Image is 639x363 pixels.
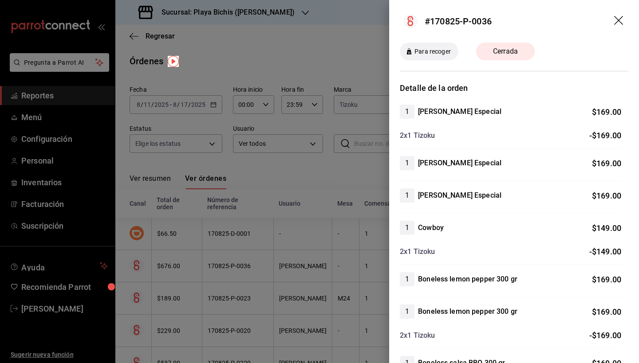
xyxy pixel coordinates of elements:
h4: [PERSON_NAME] Especial [418,190,501,201]
h4: 2x1 Tizoku [400,246,435,257]
span: 1 [400,306,414,317]
span: Para recoger [411,47,454,56]
span: 1 [400,106,414,117]
span: $ 169.00 [592,307,621,316]
div: #170825-P-0036 [425,15,492,28]
h4: Cowboy [418,222,444,233]
span: $ 169.00 [592,275,621,284]
span: $ 149.00 [592,223,621,233]
h4: [PERSON_NAME] Especial [418,158,501,168]
h4: Boneless lemon pepper 300 gr [418,306,517,317]
span: $ 169.00 [592,191,621,200]
h3: Detalle de la orden [400,82,628,94]
span: 1 [400,158,414,168]
span: 1 [400,190,414,201]
span: Cerrada [488,46,523,57]
span: 1 [400,274,414,285]
span: -$149.00 [589,247,621,256]
span: $ 169.00 [592,107,621,117]
h4: 2x1 Tizoku [400,330,435,341]
h4: [PERSON_NAME] Especial [418,106,501,117]
h4: Boneless lemon pepper 300 gr [418,274,517,285]
h4: 2x1 Tizoku [400,130,435,141]
span: 1 [400,222,414,233]
span: $ 169.00 [592,159,621,168]
span: -$169.00 [589,331,621,340]
img: Tooltip marker [168,56,179,67]
button: drag [614,16,625,27]
span: -$169.00 [589,131,621,140]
